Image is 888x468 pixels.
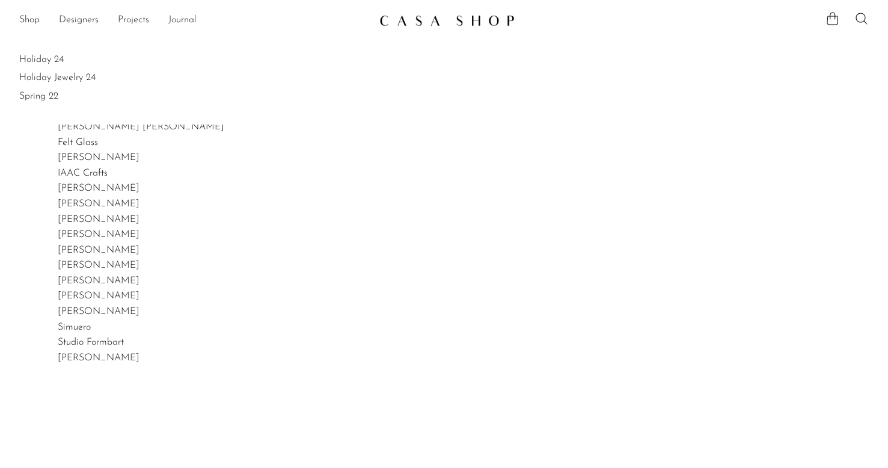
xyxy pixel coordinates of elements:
a: [PERSON_NAME] [PERSON_NAME] [58,122,224,132]
a: Journal [168,13,197,28]
a: Holiday 24 [19,53,869,66]
ul: NEW HEADER MENU [19,10,370,31]
a: Studio Formbart [58,337,124,347]
a: [PERSON_NAME] [58,353,139,363]
a: Spring 22 [19,90,869,103]
a: [PERSON_NAME] [58,215,139,224]
a: IAAC Crafts [58,168,108,178]
a: Shop [19,13,40,28]
a: [PERSON_NAME] [58,276,139,286]
a: [PERSON_NAME] [58,199,139,209]
a: Holiday Jewelry 24 [19,71,869,84]
a: [PERSON_NAME] [58,260,139,270]
a: [PERSON_NAME] [58,245,139,255]
nav: Desktop navigation [19,10,370,31]
a: Projects [118,13,149,28]
a: [PERSON_NAME] [58,153,139,162]
a: [PERSON_NAME] [58,183,139,193]
a: [PERSON_NAME] [58,307,139,316]
a: Simuero [58,322,91,332]
a: Designers [59,13,99,28]
a: Felt Glass [58,138,98,147]
a: [PERSON_NAME] [58,291,139,301]
a: [PERSON_NAME] [58,230,139,239]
